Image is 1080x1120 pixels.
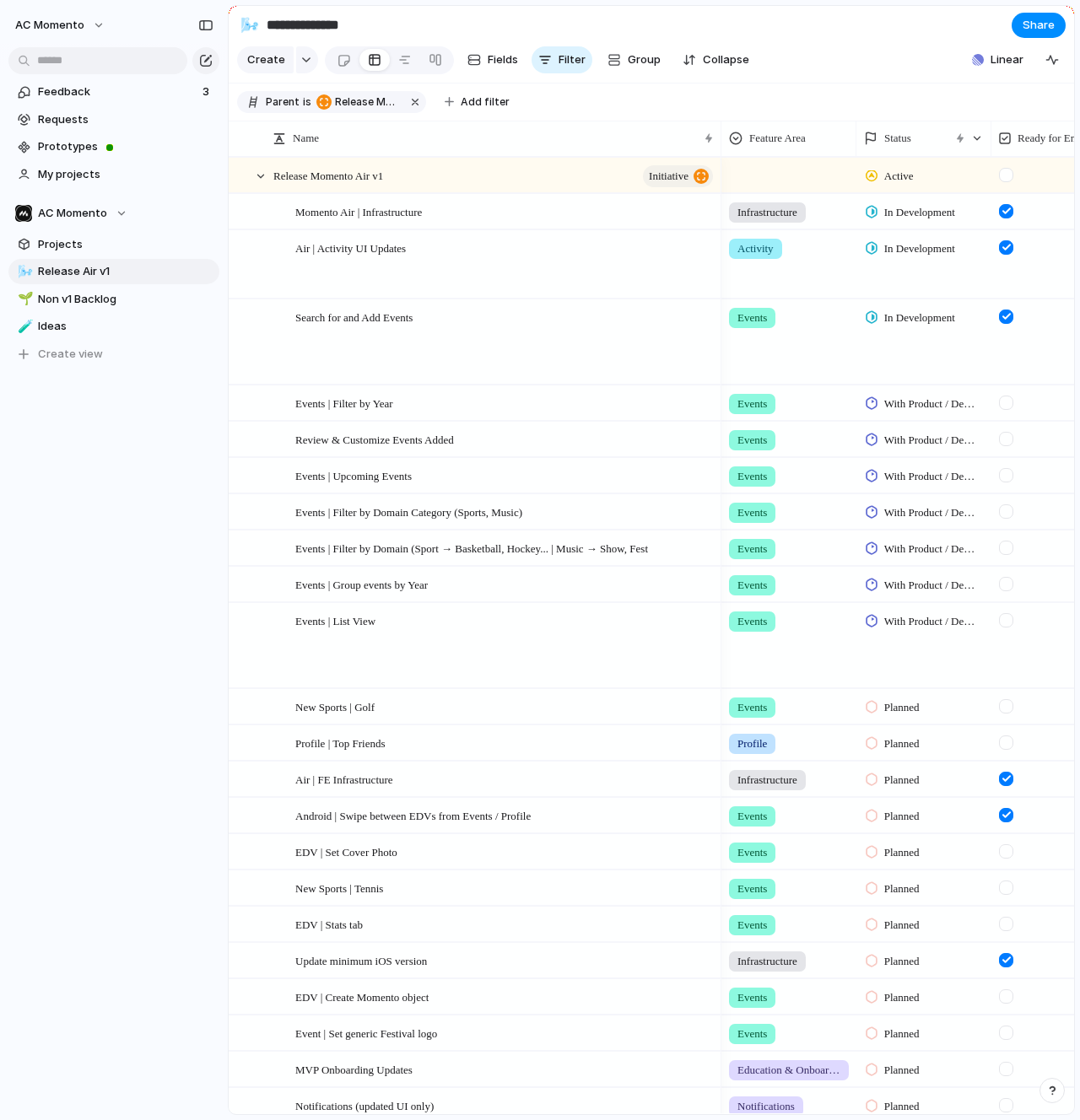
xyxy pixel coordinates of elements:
[737,1026,767,1042] span: Events
[295,987,429,1006] span: EDV | Create Momento object
[643,165,713,187] button: initiative
[884,808,920,825] span: Planned
[737,613,767,630] span: Events
[18,262,30,282] div: 🌬️
[737,1062,840,1079] span: Education & Onboarding
[1023,17,1055,34] span: Share
[18,317,30,337] div: 🧪
[295,769,393,789] span: Air | FE Infrastructure
[295,538,648,557] span: Events | Filter by Domain (Sport → Basketball, Hockey... | Music → Show, Fest
[247,51,285,68] span: Create
[884,772,920,789] span: Planned
[965,47,1030,73] button: Linear
[8,12,114,39] button: AC Momento
[884,541,977,557] span: With Product / Design
[293,130,319,147] span: Name
[737,240,774,257] span: Activity
[15,318,32,335] button: 🧪
[15,17,84,34] span: AC Momento
[15,263,32,280] button: 🌬️
[8,259,219,284] a: 🌬️Release Air v1
[884,577,977,594] span: With Product / Design
[38,138,213,155] span: Prototypes
[295,950,427,970] span: Update minimum iOS version
[8,201,219,226] button: AC Momento
[313,93,404,111] button: Release Momento Air v1
[461,46,525,73] button: Fields
[8,107,219,132] a: Requests
[737,396,767,412] span: Events
[295,1096,434,1115] span: Notifications (updated UI only)
[884,204,955,221] span: In Development
[8,342,219,367] button: Create view
[295,842,397,861] span: EDV | Set Cover Photo
[884,699,920,716] span: Planned
[884,1098,920,1115] span: Planned
[15,291,32,308] button: 🌱
[38,166,213,183] span: My projects
[884,468,977,485] span: With Product / Design
[8,314,219,339] a: 🧪Ideas
[461,94,510,110] span: Add filter
[703,51,749,68] span: Collapse
[884,735,920,752] span: Planned
[295,429,454,449] span: Review & Customize Events Added
[295,733,386,752] span: Profile | Top Friends
[240,13,259,36] div: 🌬️
[676,46,756,73] button: Collapse
[884,310,955,326] span: In Development
[295,202,422,221] span: Momento Air | Infrastructure
[737,541,767,557] span: Events
[295,393,393,412] span: Events | Filter by Year
[295,466,412,485] span: Events | Upcoming Events
[737,917,767,934] span: Events
[38,263,213,280] span: Release Air v1
[649,164,688,188] span: initiative
[316,94,401,110] span: Release Momento Air v1
[295,611,375,630] span: Events | List View
[884,396,977,412] span: With Product / Design
[884,917,920,934] span: Planned
[1012,13,1066,38] button: Share
[295,307,413,326] span: Search for and Add Events
[38,111,213,128] span: Requests
[237,46,294,73] button: Create
[236,12,263,39] button: 🌬️
[884,1062,920,1079] span: Planned
[8,232,219,257] a: Projects
[884,613,977,630] span: With Product / Design
[303,94,311,110] span: is
[295,502,522,521] span: Events | Filter by Domain Category (Sports, Music)
[273,165,383,185] span: Release Momento Air v1
[202,83,213,100] span: 3
[300,93,315,111] button: is
[884,504,977,521] span: With Product / Design
[295,805,531,825] span: Android | Swipe between EDVs from Events / Profile
[266,94,300,110] span: Parent
[737,772,797,789] span: Infrastructure
[8,79,219,105] a: Feedback3
[884,1026,920,1042] span: Planned
[991,51,1023,68] span: Linear
[295,238,406,257] span: Air | Activity UI Updates
[295,574,428,594] span: Events | Group events by Year
[884,989,920,1006] span: Planned
[435,90,520,114] button: Add filter
[737,880,767,897] span: Events
[8,287,219,312] a: 🌱Non v1 Backlog
[38,205,107,222] span: AC Momento
[38,83,197,100] span: Feedback
[559,51,586,68] span: Filter
[737,432,767,449] span: Events
[295,878,383,897] span: New Sports | Tennis
[737,504,767,521] span: Events
[599,46,669,73] button: Group
[737,989,767,1006] span: Events
[737,310,767,326] span: Events
[295,914,363,934] span: EDV | Stats tab
[737,808,767,825] span: Events
[884,130,911,147] span: Status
